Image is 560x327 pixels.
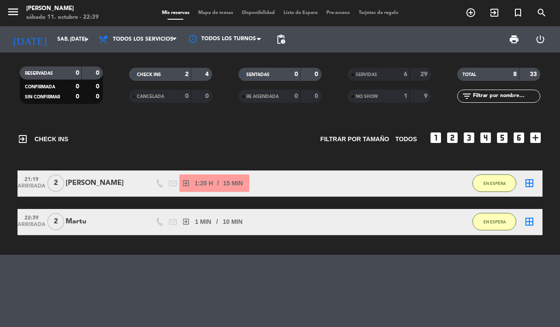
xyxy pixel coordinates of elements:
[462,91,472,101] i: filter_list
[47,174,64,192] span: 2
[195,217,211,227] span: 1 MIN
[223,217,242,227] span: 10 MIN
[113,36,173,42] span: Todos los servicios
[217,178,219,188] span: /
[513,71,517,77] strong: 8
[462,131,476,145] i: looks_3
[445,131,459,145] i: looks_two
[96,70,101,76] strong: 0
[194,10,238,15] span: Mapa de mesas
[7,30,53,49] i: [DATE]
[66,216,140,227] div: Martu
[513,7,523,18] i: turned_in_not
[536,7,547,18] i: search
[535,34,546,45] i: power_settings_new
[185,93,189,99] strong: 0
[182,179,190,187] i: exit_to_app
[509,34,519,45] span: print
[276,34,286,45] span: pending_actions
[320,134,389,144] span: Filtrar por tamaño
[246,94,279,99] span: RE AGENDADA
[527,26,553,52] div: LOG OUT
[26,13,99,22] div: sábado 11. octubre - 22:39
[205,71,210,77] strong: 4
[483,219,506,224] span: EN ESPERA
[223,178,243,188] span: 15 MIN
[26,4,99,13] div: [PERSON_NAME]
[483,181,506,186] span: EN ESPERA
[294,71,298,77] strong: 0
[315,93,320,99] strong: 0
[205,93,210,99] strong: 0
[356,73,377,77] span: SERVIDAS
[395,134,417,144] span: TODOS
[17,134,28,144] i: exit_to_app
[21,174,42,184] span: 21:19
[25,95,60,99] span: SIN CONFIRMAR
[185,71,189,77] strong: 2
[195,178,213,188] span: 1:20 H
[294,93,298,99] strong: 0
[472,91,540,101] input: Filtrar por nombre...
[524,178,535,188] i: border_all
[420,71,429,77] strong: 29
[524,216,535,227] i: border_all
[21,212,42,222] span: 22:39
[479,131,493,145] i: looks_4
[137,73,161,77] span: CHECK INS
[21,222,42,232] span: ARRIBADA
[7,5,20,18] i: menu
[182,218,190,226] i: exit_to_app
[76,83,79,90] strong: 0
[472,213,516,230] button: EN ESPERA
[356,94,378,99] span: NO SHOW
[238,10,279,15] span: Disponibilidad
[81,34,92,45] i: arrow_drop_down
[462,73,476,77] span: TOTAL
[76,70,79,76] strong: 0
[322,10,354,15] span: Pre-acceso
[354,10,403,15] span: Tarjetas de regalo
[21,183,42,193] span: ARRIBADA
[530,71,539,77] strong: 33
[246,73,269,77] span: SENTADAS
[7,5,20,21] button: menu
[216,217,218,227] span: /
[279,10,322,15] span: Lista de Espera
[25,71,53,76] span: RESERVADAS
[429,131,443,145] i: looks_one
[472,174,516,192] button: EN ESPERA
[465,7,476,18] i: add_circle_outline
[137,94,164,99] span: CANCELADA
[489,7,500,18] i: exit_to_app
[96,94,101,100] strong: 0
[404,71,407,77] strong: 6
[76,94,79,100] strong: 0
[96,83,101,90] strong: 0
[315,71,320,77] strong: 0
[495,131,509,145] i: looks_5
[66,177,140,189] div: [PERSON_NAME]
[512,131,526,145] i: looks_6
[25,85,55,89] span: CONFIRMADA
[424,93,429,99] strong: 9
[528,131,542,145] i: add_box
[17,134,68,144] span: CHECK INS
[47,213,64,230] span: 2
[157,10,194,15] span: Mis reservas
[404,93,407,99] strong: 1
